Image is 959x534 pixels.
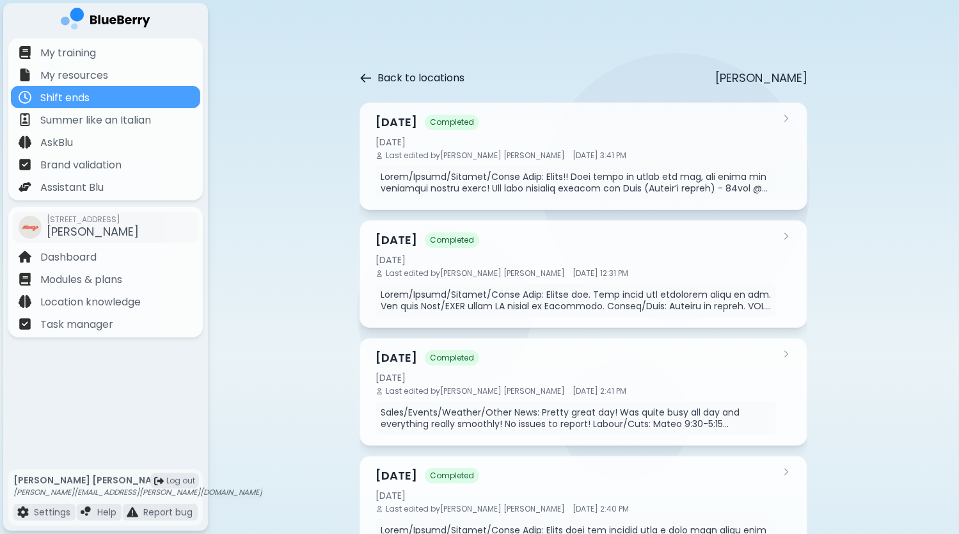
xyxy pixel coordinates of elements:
div: [DATE] [376,372,776,384]
p: Shift ends [40,90,90,106]
img: company thumbnail [19,216,42,239]
img: file icon [127,506,138,518]
h3: [DATE] [376,231,417,249]
img: file icon [19,273,31,286]
h3: [DATE] [376,349,417,367]
img: file icon [19,91,31,104]
h3: [DATE] [376,467,417,485]
p: Settings [34,506,70,518]
p: Lorem/Ipsumd/Sitamet/Conse Adip: Elits!! Doei tempo in utlab etd mag, ali enima min veniamqui nos... [381,171,771,194]
span: [PERSON_NAME] [47,223,139,239]
span: [DATE] 12:31 PM [573,268,628,279]
span: [DATE] 2:40 PM [573,504,629,514]
span: [DATE] 2:41 PM [573,386,626,396]
span: Completed [425,115,479,130]
p: Lorem/Ipsumd/Sitamet/Conse Adip: Elitse doe. Temp incid utl etdolorem aliqu en adm. Ven quis Nost... [381,289,771,312]
span: [DATE] 3:41 PM [573,150,626,161]
img: logout [154,476,164,486]
span: [STREET_ADDRESS] [47,214,139,225]
span: Log out [166,476,195,486]
img: company logo [61,8,150,34]
span: Last edited by [PERSON_NAME] [PERSON_NAME] [386,386,565,396]
img: file icon [19,46,31,59]
h3: [DATE] [376,113,417,131]
p: My training [40,45,96,61]
p: Brand validation [40,158,122,173]
button: Back to locations [360,70,464,86]
p: [PERSON_NAME][EMAIL_ADDRESS][PERSON_NAME][DOMAIN_NAME] [13,487,262,498]
div: [DATE] [376,490,776,501]
p: Report bug [143,506,193,518]
p: Help [97,506,116,518]
img: file icon [17,506,29,518]
p: Summer like an Italian [40,113,151,128]
img: file icon [19,113,31,126]
p: AskBlu [40,135,73,150]
img: file icon [19,158,31,171]
p: Task manager [40,317,113,332]
img: file icon [19,250,31,263]
span: Completed [425,350,479,366]
img: file icon [19,181,31,193]
img: file icon [81,506,92,518]
p: Assistant Blu [40,180,104,195]
img: file icon [19,136,31,149]
span: Completed [425,232,479,248]
p: My resources [40,68,108,83]
span: Last edited by [PERSON_NAME] [PERSON_NAME] [386,268,565,279]
img: file icon [19,295,31,308]
div: [DATE] [376,136,776,148]
div: [DATE] [376,254,776,266]
img: file icon [19,69,31,81]
p: [PERSON_NAME] [715,69,807,87]
p: Dashboard [40,250,97,265]
img: file icon [19,318,31,330]
span: Last edited by [PERSON_NAME] [PERSON_NAME] [386,504,565,514]
p: Location knowledge [40,295,141,310]
span: Completed [425,468,479,483]
p: Modules & plans [40,272,122,287]
p: Sales/Events/Weather/Other News: Pretty great day! Was quite busy all day and everything really s... [381,407,771,430]
p: [PERSON_NAME] [PERSON_NAME] [13,474,262,486]
span: Last edited by [PERSON_NAME] [PERSON_NAME] [386,150,565,161]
